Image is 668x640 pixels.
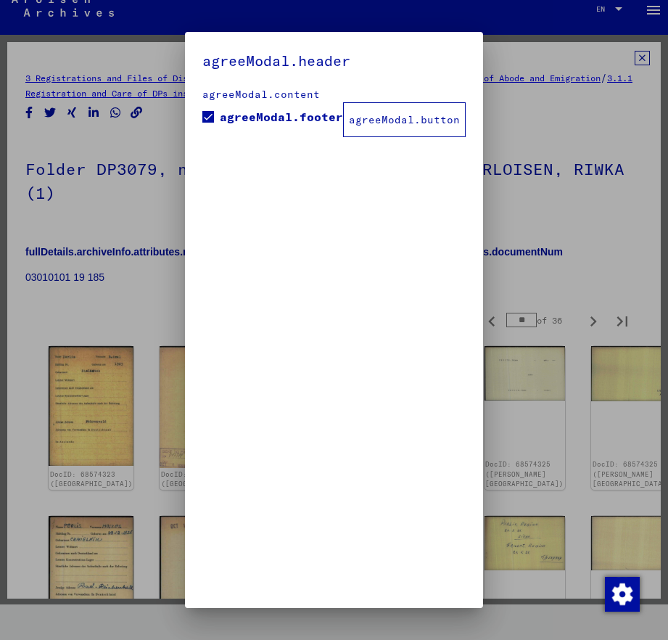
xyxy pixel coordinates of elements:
[202,87,466,102] div: agreeModal.content
[605,577,640,612] img: Change consent
[220,108,343,126] span: agreeModal.footer
[343,102,466,137] button: agreeModal.button
[604,576,639,611] div: Change consent
[202,49,466,73] h5: agreeModal.header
